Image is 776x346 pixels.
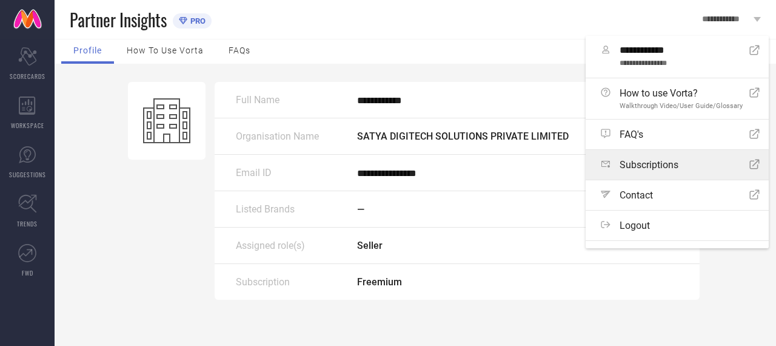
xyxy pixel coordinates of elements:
span: How to use Vorta? [620,87,743,99]
span: SATYA DIGITECH SOLUTIONS PRIVATE LIMITED [357,131,569,142]
span: FWD [22,268,33,277]
span: Full Name [236,94,279,106]
a: Subscriptions [586,150,769,180]
span: SCORECARDS [10,72,45,81]
span: Freemium [357,276,402,288]
a: Contact [586,180,769,210]
span: Listed Brands [236,203,295,215]
span: Seller [357,240,383,251]
span: PRO [187,16,206,25]
span: — [357,203,364,215]
span: How to use Vorta [127,46,204,55]
a: FAQ's [586,120,769,149]
span: WORKSPACE [11,121,44,130]
span: TRENDS [17,219,38,228]
span: Assigned role(s) [236,240,305,251]
span: SUGGESTIONS [9,170,46,179]
span: Organisation Name [236,131,319,142]
span: Subscription [236,276,290,288]
span: Subscriptions [620,159,678,171]
span: FAQs [229,46,250,55]
span: Logout [620,220,650,231]
span: Profile [73,46,102,55]
span: Walkthrough Video/User Guide/Glossary [620,102,743,110]
span: Partner Insights [70,7,167,32]
span: Email ID [236,167,272,178]
span: FAQ's [620,129,643,140]
span: Contact [620,189,653,201]
a: How to use Vorta?Walkthrough Video/User Guide/Glossary [586,78,769,119]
